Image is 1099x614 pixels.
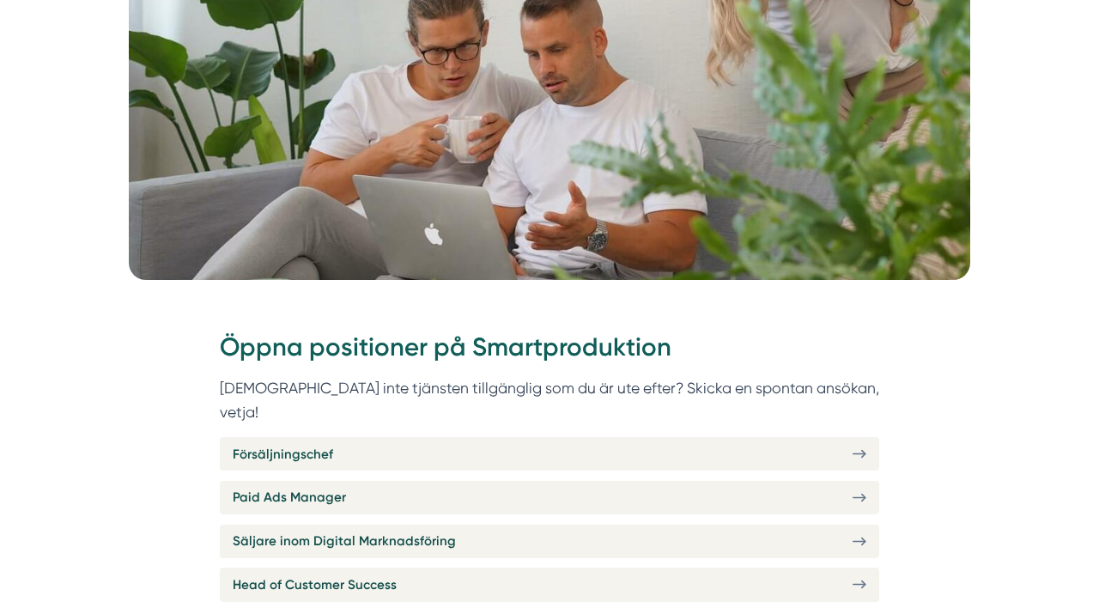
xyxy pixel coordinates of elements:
[220,568,879,601] a: Head of Customer Success
[220,376,879,424] p: [DEMOGRAPHIC_DATA] inte tjänsten tillgänglig som du är ute efter? Skicka en spontan ansökan, vetja!
[233,444,333,465] span: Försäljningschef
[220,330,879,375] h2: Öppna positioner på Smartproduktion
[233,531,456,551] span: Säljare inom Digital Marknadsföring
[233,487,346,508] span: Paid Ads Manager
[220,437,879,471] a: Försäljningschef
[233,574,397,595] span: Head of Customer Success
[220,525,879,558] a: Säljare inom Digital Marknadsföring
[220,481,879,514] a: Paid Ads Manager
